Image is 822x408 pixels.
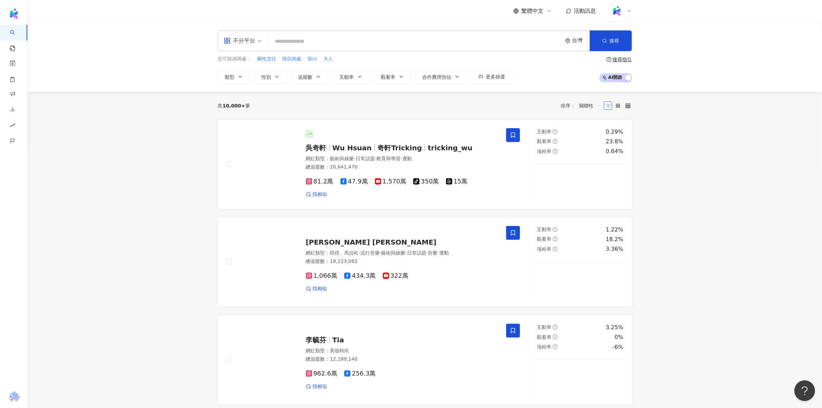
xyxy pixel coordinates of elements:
[415,70,467,84] button: 合作費用預估
[218,56,252,63] span: 您可能感興趣：
[553,237,558,241] span: question-circle
[537,172,565,200] img: post-image
[306,250,498,257] div: 網紅類型 ：
[612,343,623,351] div: -6%
[596,172,623,200] img: post-image
[262,74,271,80] span: 性別
[7,391,21,402] img: chrome extension
[313,285,327,292] span: 找相似
[381,250,405,256] span: 藝術與娛樂
[428,144,473,152] span: tricking_wu
[553,325,558,330] span: question-circle
[340,74,354,80] span: 互動率
[323,56,333,63] span: 大人
[344,272,376,279] span: 434.3萬
[330,156,354,161] span: 藝術與娛樂
[344,370,376,377] span: 256.3萬
[306,285,327,292] a: 找相似
[323,55,333,63] button: 大人
[330,250,359,256] span: 田徑、馬拉松
[306,164,498,171] div: 總追蹤數 ： 20,641,470
[522,7,544,15] span: 繁體中文
[10,25,23,52] a: search
[565,38,570,44] span: environment
[553,149,558,154] span: question-circle
[218,217,632,307] a: KOL Avatar[PERSON_NAME] [PERSON_NAME]網紅類型：田徑、馬拉松·流行音樂·藝術與娛樂·日常話題·音樂·運動總追蹤數：18,223,0821,066萬434.3萬...
[383,272,408,279] span: 322萬
[254,70,287,84] button: 性別
[218,70,250,84] button: 類型
[306,191,327,198] a: 找相似
[307,55,318,63] button: 張cc
[282,55,302,63] button: 情侶相處
[553,227,558,232] span: question-circle
[606,324,623,331] div: 3.25%
[330,348,349,353] span: 美妝時尚
[306,272,338,279] span: 1,066萬
[313,191,327,198] span: 找相似
[566,270,594,298] img: post-image
[375,156,376,161] span: ·
[224,35,255,46] div: 不分平台
[572,38,590,44] div: 台灣
[332,144,372,152] span: Wu Hsuan
[606,128,623,136] div: 0.29%
[223,103,245,108] span: 10,000+
[537,324,551,330] span: 互動率
[240,236,292,288] img: KOL Avatar
[423,74,452,80] span: 合作費用預估
[377,144,422,152] span: 奇軒Tricking
[308,56,318,63] span: 張cc
[566,172,594,200] img: post-image
[486,74,505,79] span: 更多篩選
[332,70,370,84] button: 互動率
[306,348,498,354] div: 網紅類型 ：
[606,138,623,145] div: 23.8%
[428,250,437,256] span: 音樂
[537,129,551,134] span: 互動率
[402,156,412,161] span: 運動
[340,178,368,185] span: 47.9萬
[537,344,551,350] span: 漲粉率
[437,250,439,256] span: ·
[596,270,623,298] img: post-image
[590,30,632,51] button: 搜尋
[405,250,407,256] span: ·
[225,74,235,80] span: 類型
[596,368,623,396] img: post-image
[561,100,604,111] div: 排序：
[537,139,551,144] span: 觀看率
[240,334,292,386] img: KOL Avatar
[615,333,623,341] div: 0%
[291,70,328,84] button: 追蹤數
[537,236,551,242] span: 觀看率
[606,245,623,253] div: 3.36%
[553,247,558,252] span: question-circle
[413,178,439,185] span: 350萬
[537,246,551,252] span: 漲粉率
[606,226,623,234] div: 1.22%
[553,139,558,144] span: question-circle
[610,38,619,44] span: 搜尋
[306,336,327,344] span: 李毓芬
[306,370,338,377] span: 962.6萬
[257,55,277,63] button: 兩性交往
[553,344,558,349] span: question-circle
[298,74,313,80] span: 追蹤數
[537,334,551,340] span: 觀看率
[354,156,356,161] span: ·
[306,356,498,363] div: 總追蹤數 ： 12,189,140
[224,37,231,44] span: appstore
[537,227,551,232] span: 互動率
[359,250,360,256] span: ·
[282,56,302,63] span: 情侶相處
[257,56,277,63] span: 兩性交往
[439,250,449,256] span: 運動
[606,148,623,155] div: 0.64%
[606,236,623,243] div: 18.2%
[553,334,558,339] span: question-circle
[332,336,344,344] span: Tia
[218,315,632,405] a: KOL Avatar李毓芬Tia網紅類型：美妝時尚總追蹤數：12,189,140962.6萬256.3萬找相似互動率question-circle3.25%觀看率question-circle0...
[537,149,551,154] span: 漲粉率
[407,250,426,256] span: 日常話題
